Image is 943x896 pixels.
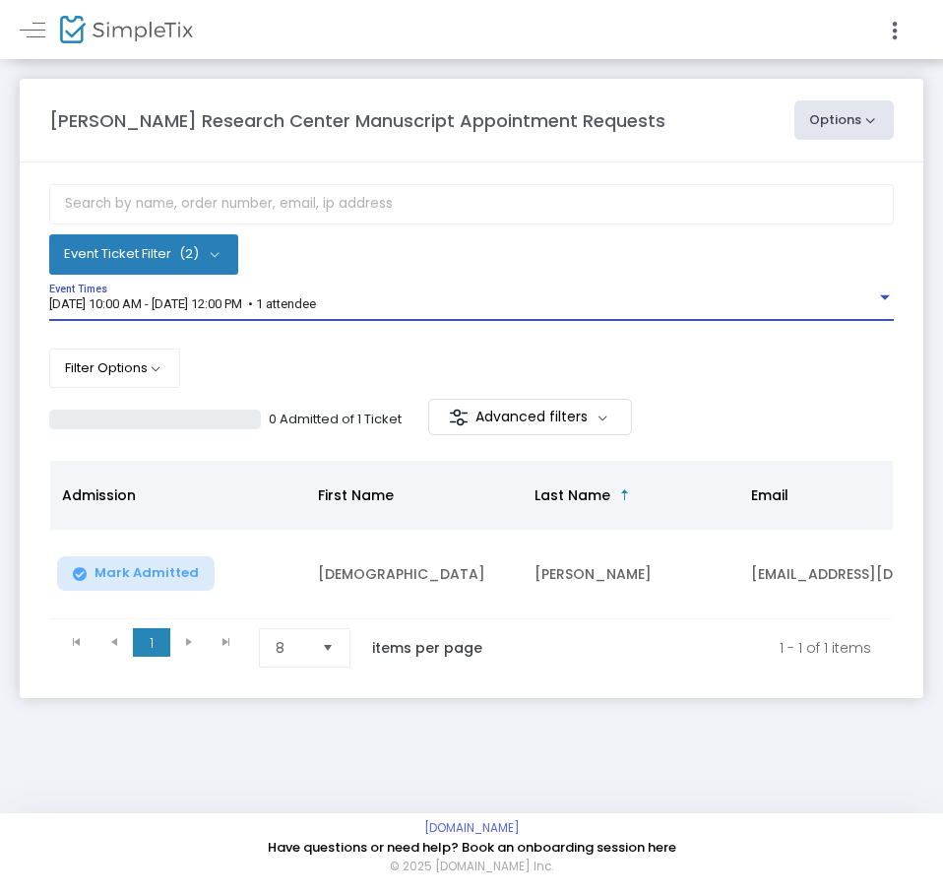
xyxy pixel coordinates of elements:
[179,246,199,262] span: (2)
[424,820,520,836] a: [DOMAIN_NAME]
[751,485,788,505] span: Email
[269,410,402,429] p: 0 Admitted of 1 Ticket
[523,530,739,619] td: [PERSON_NAME]
[50,461,893,619] div: Data table
[372,638,482,658] label: items per page
[49,184,894,224] input: Search by name, order number, email, ip address
[428,399,632,435] m-button: Advanced filters
[390,859,553,876] span: © 2025 [DOMAIN_NAME] Inc.
[449,408,469,427] img: filter
[133,628,170,658] span: Page 1
[617,487,633,503] span: Sortable
[49,296,316,311] span: [DATE] 10:00 AM - [DATE] 12:00 PM • 1 attendee
[57,556,215,591] button: Mark Admitted
[62,485,136,505] span: Admission
[794,100,895,140] button: Options
[534,485,610,505] span: Last Name
[49,107,665,134] m-panel-title: [PERSON_NAME] Research Center Manuscript Appointment Requests
[49,234,238,274] button: Event Ticket Filter(2)
[524,628,871,668] kendo-pager-info: 1 - 1 of 1 items
[314,629,342,667] button: Select
[94,565,199,581] span: Mark Admitted
[49,349,180,388] button: Filter Options
[318,485,394,505] span: First Name
[306,530,523,619] td: [DEMOGRAPHIC_DATA]
[276,638,306,658] span: 8
[268,838,676,857] a: Have questions or need help? Book an onboarding session here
